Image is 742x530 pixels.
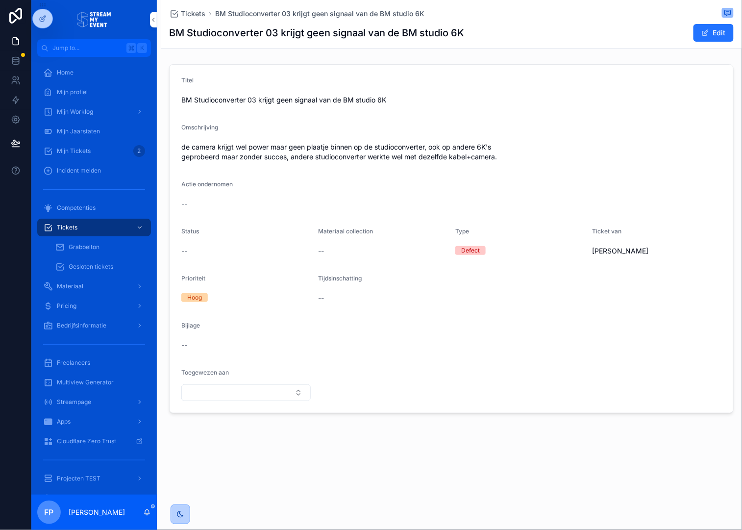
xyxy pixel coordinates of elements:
[37,64,151,81] a: Home
[57,167,101,175] span: Incident melden
[593,227,622,235] span: Ticket van
[57,127,100,135] span: Mijn Jaarstaten
[69,243,99,251] span: Grabbelton
[133,145,145,157] div: 2
[181,246,187,256] span: --
[57,494,94,502] span: Management
[181,124,218,131] span: Omschrijving
[181,384,311,401] button: Select Button
[37,432,151,450] a: Cloudflare Zero Trust
[181,95,447,105] span: BM Studioconverter 03 krijgt geen signaal van de BM studio 6K
[138,44,146,52] span: K
[37,489,151,507] a: Management
[57,302,76,310] span: Pricing
[57,322,106,329] span: Bedrijfsinformatie
[37,374,151,391] a: Multiview Generator
[169,9,205,19] a: Tickets
[461,246,480,255] div: Defect
[215,9,424,19] a: BM Studioconverter 03 krijgt geen signaal van de BM studio 6K
[57,398,91,406] span: Streampage
[181,340,187,350] span: --
[37,354,151,372] a: Freelancers
[57,108,93,116] span: Mijn Worklog
[37,470,151,487] a: Projecten TEST
[319,246,324,256] span: --
[37,393,151,411] a: Streampage
[49,258,151,276] a: Gesloten tickets
[57,475,100,482] span: Projecten TEST
[37,219,151,236] a: Tickets
[693,24,734,42] button: Edit
[37,103,151,121] a: Mijn Worklog
[69,507,125,517] p: [PERSON_NAME]
[57,224,77,231] span: Tickets
[57,379,114,386] span: Multiview Generator
[37,297,151,315] a: Pricing
[37,278,151,295] a: Materiaal
[57,359,90,367] span: Freelancers
[37,199,151,217] a: Competenties
[181,142,721,162] span: de camera krijgt wel power maar geen plaatje binnen op de studioconverter, ook op andere 6K's gep...
[455,227,469,235] span: Type
[49,238,151,256] a: Grabbelton
[319,275,362,282] span: Tijdsinschatting
[57,437,116,445] span: Cloudflare Zero Trust
[181,76,194,84] span: Titel
[37,39,151,57] button: Jump to...K
[187,293,202,302] div: Hoog
[593,246,649,256] span: [PERSON_NAME]
[181,199,187,209] span: --
[181,369,229,376] span: Toegewezen aan
[169,26,464,40] h1: BM Studioconverter 03 krijgt geen signaal van de BM studio 6K
[57,282,83,290] span: Materiaal
[31,57,157,495] div: scrollable content
[37,142,151,160] a: Mijn Tickets2
[181,275,205,282] span: Prioriteit
[181,9,205,19] span: Tickets
[319,227,373,235] span: Materiaal collection
[69,263,113,271] span: Gesloten tickets
[57,418,71,426] span: Apps
[77,12,111,27] img: App logo
[37,162,151,179] a: Incident melden
[57,88,88,96] span: Mijn profiel
[57,69,74,76] span: Home
[37,123,151,140] a: Mijn Jaarstaten
[37,413,151,430] a: Apps
[45,506,54,518] span: FP
[181,227,199,235] span: Status
[181,180,233,188] span: Actie ondernomen
[319,293,324,303] span: --
[57,147,91,155] span: Mijn Tickets
[37,83,151,101] a: Mijn profiel
[57,204,96,212] span: Competenties
[37,317,151,334] a: Bedrijfsinformatie
[181,322,200,329] span: Bijlage
[52,44,123,52] span: Jump to...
